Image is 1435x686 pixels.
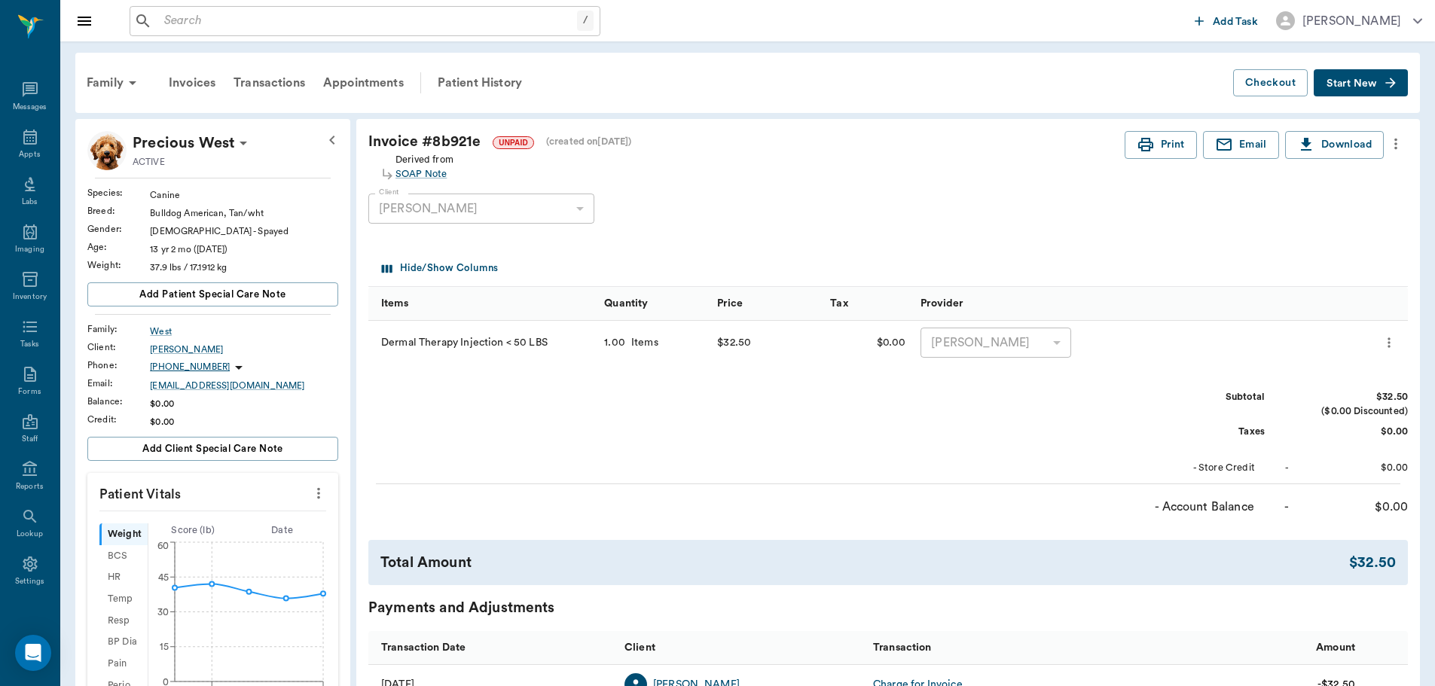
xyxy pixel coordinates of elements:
[99,632,148,654] div: BP Dia
[87,131,127,170] img: Profile Image
[160,642,169,651] tspan: 15
[1295,425,1408,439] div: $0.00
[1384,131,1408,157] button: more
[604,282,648,325] div: Quantity
[163,677,169,686] tspan: 0
[1152,425,1265,439] div: Taxes
[1233,69,1308,97] button: Checkout
[15,576,45,587] div: Settings
[1114,631,1363,665] div: Amount
[16,481,44,492] div: Reports
[823,286,913,320] div: Tax
[224,65,314,101] a: Transactions
[150,415,338,428] div: $0.00
[314,65,413,101] a: Appointments
[1295,498,1408,516] div: $0.00
[15,635,51,671] div: Open Intercom Messenger
[493,137,533,148] span: UNPAID
[866,631,1114,665] div: Transaction
[15,244,44,255] div: Imaging
[604,335,625,350] div: 1.00
[1316,627,1355,669] div: Amount
[823,321,913,366] div: $0.00
[1285,131,1384,159] button: Download
[87,240,150,254] div: Age :
[1142,461,1255,475] div: - Store Credit
[18,386,41,398] div: Forms
[150,379,338,392] a: [EMAIL_ADDRESS][DOMAIN_NAME]
[87,258,150,272] div: Weight :
[395,150,453,181] div: Derived from
[830,282,847,325] div: Tax
[87,413,150,426] div: Credit :
[99,567,148,589] div: HR
[133,155,165,169] p: ACTIVE
[20,339,39,350] div: Tasks
[150,206,338,220] div: Bulldog American, Tan/wht
[368,286,597,320] div: Items
[368,321,597,366] div: Dermal Therapy Injection < 50 LBS
[87,473,338,511] p: Patient Vitals
[1264,7,1434,35] button: [PERSON_NAME]
[87,222,150,236] div: Gender :
[148,523,238,538] div: Score ( lb )
[99,523,148,545] div: Weight
[99,610,148,632] div: Resp
[17,529,43,540] div: Lookup
[13,102,47,113] div: Messages
[624,627,655,669] div: Client
[1125,131,1197,159] button: Print
[873,627,932,669] div: Transaction
[1295,390,1408,404] div: $32.50
[158,11,577,32] input: Search
[87,437,338,461] button: Add client Special Care Note
[1203,131,1279,159] button: Email
[1152,390,1265,404] div: Subtotal
[379,187,399,197] label: Client
[150,242,338,256] div: 13 yr 2 mo ([DATE])
[380,552,1349,574] div: Total Amount
[381,627,466,669] div: Transaction Date
[717,282,743,325] div: Price
[368,597,1408,619] div: Payments and Adjustments
[617,631,866,665] div: Client
[429,65,531,101] a: Patient History
[717,331,751,354] div: $32.50
[597,286,710,320] div: Quantity
[13,291,47,303] div: Inventory
[157,541,169,550] tspan: 60
[157,608,169,617] tspan: 30
[99,545,148,567] div: BCS
[150,397,338,410] div: $0.00
[577,11,594,31] div: /
[1285,461,1289,475] div: -
[87,282,338,306] button: Add patient Special Care Note
[78,65,151,101] div: Family
[150,343,338,356] a: [PERSON_NAME]
[150,325,338,338] a: West
[1378,330,1400,355] button: more
[19,149,40,160] div: Appts
[1314,69,1408,97] button: Start New
[1141,498,1254,516] div: - Account Balance
[133,131,234,155] p: Precious West
[913,286,1141,320] div: Provider
[368,131,1125,153] div: Invoice # 8b921e
[381,282,408,325] div: Items
[546,135,632,149] div: (created on [DATE] )
[87,358,150,372] div: Phone :
[99,653,148,675] div: Pain
[22,434,38,445] div: Staff
[87,340,150,354] div: Client :
[710,286,823,320] div: Price
[625,335,658,350] div: Items
[69,6,99,36] button: Close drawer
[160,65,224,101] a: Invoices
